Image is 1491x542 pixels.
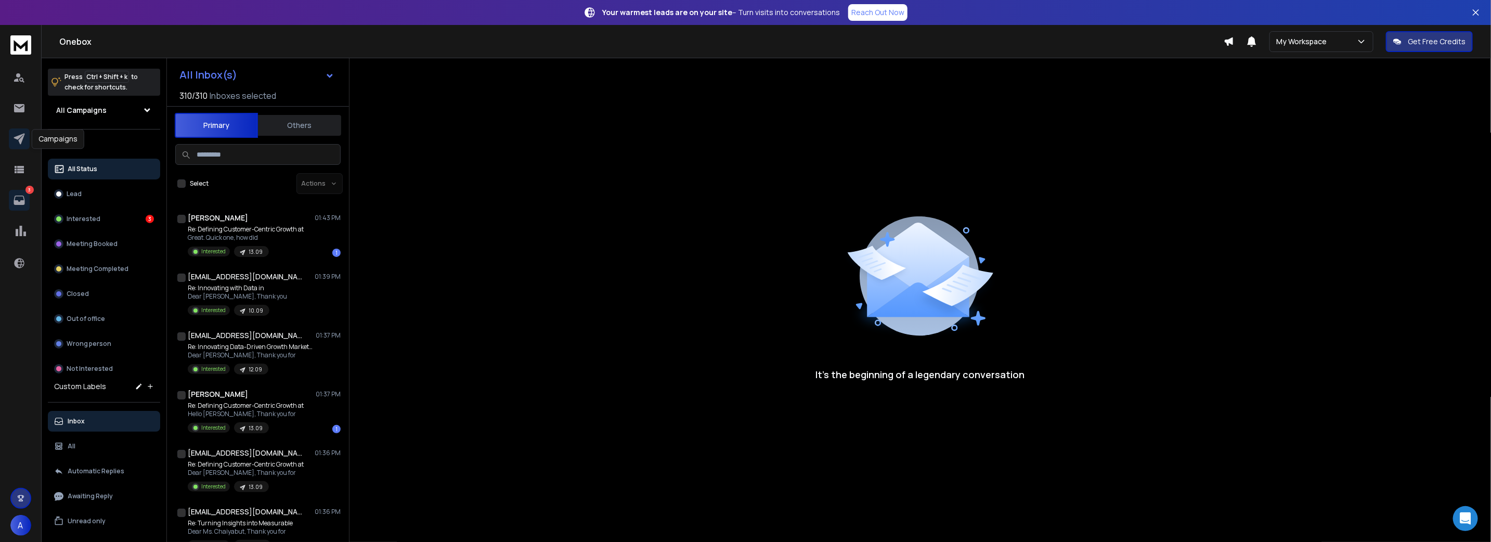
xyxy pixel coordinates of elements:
[67,265,128,273] p: Meeting Completed
[188,507,302,517] h1: [EMAIL_ADDRESS][DOMAIN_NAME]
[201,248,226,255] p: Interested
[188,448,302,458] h1: [EMAIL_ADDRESS][DOMAIN_NAME]
[68,492,113,500] p: Awaiting Reply
[315,449,341,457] p: 01:36 PM
[316,331,341,340] p: 01:37 PM
[190,179,209,188] label: Select
[85,71,129,83] span: Ctrl + Shift + k
[315,214,341,222] p: 01:43 PM
[9,190,30,211] a: 3
[48,486,160,507] button: Awaiting Reply
[851,7,904,18] p: Reach Out Now
[10,35,31,55] img: logo
[10,515,31,536] button: A
[201,365,226,373] p: Interested
[201,483,226,491] p: Interested
[188,527,293,536] p: Dear Ms. Chaiyabut, Thank you for
[249,366,262,373] p: 12.09
[48,184,160,204] button: Lead
[68,442,75,450] p: All
[48,511,160,532] button: Unread only
[1408,36,1466,47] p: Get Free Credits
[316,390,341,398] p: 01:37 PM
[48,436,160,457] button: All
[179,70,237,80] h1: All Inbox(s)
[1276,36,1331,47] p: My Workspace
[249,483,263,491] p: 13.09
[48,461,160,482] button: Automatic Replies
[188,272,302,282] h1: [EMAIL_ADDRESS][DOMAIN_NAME]
[1386,31,1473,52] button: Get Free Credits
[56,105,107,115] h1: All Campaigns
[32,129,84,149] div: Campaigns
[68,467,124,475] p: Automatic Replies
[67,215,100,223] p: Interested
[1453,506,1478,531] div: Open Intercom Messenger
[179,89,208,102] span: 310 / 310
[48,138,160,152] h3: Filters
[188,330,302,341] h1: [EMAIL_ADDRESS][DOMAIN_NAME]
[67,290,89,298] p: Closed
[816,367,1025,382] p: It’s the beginning of a legendary conversation
[59,35,1224,48] h1: Onebox
[602,7,840,18] p: – Turn visits into conversations
[188,292,287,301] p: Dear [PERSON_NAME], Thank you
[64,72,138,93] p: Press to check for shortcuts.
[48,283,160,304] button: Closed
[68,517,106,525] p: Unread only
[146,215,154,223] div: 3
[188,402,304,410] p: Re: Defining Customer-Centric Growth at
[188,284,287,292] p: Re: Innovating with Data in
[48,308,160,329] button: Out of office
[210,89,276,102] h3: Inboxes selected
[188,351,313,359] p: Dear [PERSON_NAME], Thank you for
[332,249,341,257] div: 1
[68,165,97,173] p: All Status
[315,508,341,516] p: 01:36 PM
[201,424,226,432] p: Interested
[249,307,263,315] p: 10.09
[67,240,118,248] p: Meeting Booked
[249,248,263,256] p: 13.09
[188,519,293,527] p: Re: Turning Insights into Measurable
[848,4,907,21] a: Reach Out Now
[48,411,160,432] button: Inbox
[188,410,304,418] p: Hello [PERSON_NAME], Thank you for
[68,417,85,425] p: Inbox
[332,425,341,433] div: 1
[188,213,248,223] h1: [PERSON_NAME]
[48,209,160,229] button: Interested3
[67,365,113,373] p: Not Interested
[188,225,304,234] p: Re: Defining Customer-Centric Growth at
[188,460,304,469] p: Re: Defining Customer-Centric Growth at
[48,159,160,179] button: All Status
[249,424,263,432] p: 13.09
[54,381,106,392] h3: Custom Labels
[188,343,313,351] p: Re: Innovating Data-Driven Growth Marketing
[48,333,160,354] button: Wrong person
[67,340,111,348] p: Wrong person
[602,7,732,17] strong: Your warmest leads are on your site
[48,234,160,254] button: Meeting Booked
[201,306,226,314] p: Interested
[171,64,343,85] button: All Inbox(s)
[67,315,105,323] p: Out of office
[48,358,160,379] button: Not Interested
[258,114,341,137] button: Others
[188,469,304,477] p: Dear [PERSON_NAME], Thank you for
[188,389,248,399] h1: [PERSON_NAME]
[48,259,160,279] button: Meeting Completed
[67,190,82,198] p: Lead
[48,100,160,121] button: All Campaigns
[25,186,34,194] p: 3
[315,273,341,281] p: 01:39 PM
[188,234,304,242] p: Great. Quick one, how did
[175,113,258,138] button: Primary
